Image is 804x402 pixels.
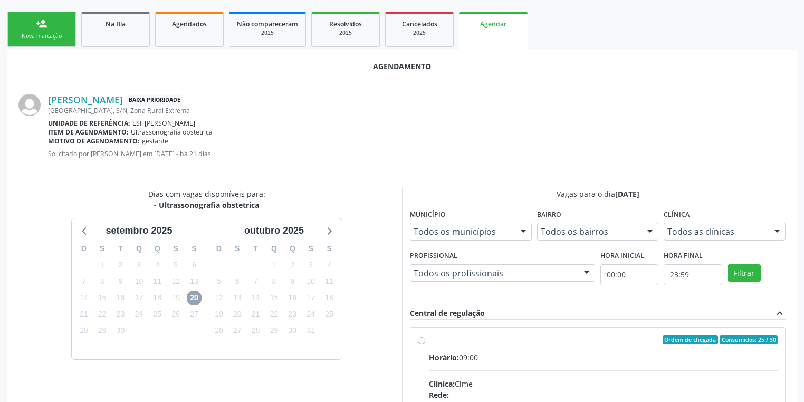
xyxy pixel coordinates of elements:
div: S [185,241,204,257]
div: S [302,241,320,257]
span: segunda-feira, 27 de outubro de 2025 [230,323,245,338]
span: quinta-feira, 9 de outubro de 2025 [285,274,300,289]
span: domingo, 7 de setembro de 2025 [76,274,91,289]
span: quarta-feira, 10 de setembro de 2025 [131,274,146,289]
span: Horário: [429,352,459,362]
span: Na fila [106,20,126,28]
div: D [75,241,93,257]
span: domingo, 5 de outubro de 2025 [212,274,226,289]
span: quarta-feira, 15 de outubro de 2025 [266,291,281,305]
b: Motivo de agendamento: [48,137,140,146]
span: sexta-feira, 31 de outubro de 2025 [303,323,318,338]
span: quarta-feira, 24 de setembro de 2025 [131,307,146,322]
span: segunda-feira, 6 de outubro de 2025 [230,274,245,289]
span: sábado, 25 de outubro de 2025 [322,307,337,322]
div: D [210,241,228,257]
button: Filtrar [728,264,761,282]
span: terça-feira, 23 de setembro de 2025 [113,307,128,322]
a: [PERSON_NAME] [48,94,123,106]
span: quinta-feira, 16 de outubro de 2025 [285,291,300,305]
div: person_add [36,18,47,30]
div: Q [283,241,302,257]
span: Ordem de chegada [663,335,718,344]
span: Clínica: [429,379,455,389]
div: S [93,241,111,257]
span: quinta-feira, 2 de outubro de 2025 [285,257,300,272]
div: -- [429,389,778,400]
label: Clínica [664,207,690,223]
span: Ultrassonografia obstetrica [131,128,213,137]
span: segunda-feira, 15 de setembro de 2025 [95,291,110,305]
span: quarta-feira, 8 de outubro de 2025 [266,274,281,289]
span: segunda-feira, 13 de outubro de 2025 [230,291,245,305]
span: Resolvidos [329,20,362,28]
span: quinta-feira, 11 de setembro de 2025 [150,274,165,289]
span: quarta-feira, 17 de setembro de 2025 [131,291,146,305]
label: Profissional [410,248,457,264]
span: quarta-feira, 29 de outubro de 2025 [266,323,281,338]
div: Dias com vagas disponíveis para: [148,188,265,210]
span: terça-feira, 28 de outubro de 2025 [248,323,263,338]
span: terça-feira, 21 de outubro de 2025 [248,307,263,322]
span: quinta-feira, 23 de outubro de 2025 [285,307,300,322]
span: Não compareceram [237,20,298,28]
div: [GEOGRAPHIC_DATA], S/N, Zona Rural Extrema [48,106,786,115]
div: - Ultrassonografia obstetrica [148,199,265,210]
span: sexta-feira, 12 de setembro de 2025 [168,274,183,289]
div: T [246,241,265,257]
span: Agendar [480,20,506,28]
b: Unidade de referência: [48,119,130,128]
img: img [18,94,41,116]
b: Item de agendamento: [48,128,129,137]
span: Rede: [429,390,449,400]
div: 09:00 [429,352,778,363]
div: S [167,241,185,257]
span: sexta-feira, 5 de setembro de 2025 [168,257,183,272]
span: Todos os bairros [541,226,637,237]
div: Vagas para o dia [410,188,786,199]
div: setembro 2025 [101,224,176,238]
span: sexta-feira, 17 de outubro de 2025 [303,291,318,305]
span: Consumidos: 25 / 30 [720,335,778,344]
span: sexta-feira, 26 de setembro de 2025 [168,307,183,322]
input: Selecione o horário [664,264,722,285]
span: domingo, 14 de setembro de 2025 [76,291,91,305]
span: Todos os municípios [414,226,510,237]
span: segunda-feira, 20 de outubro de 2025 [230,307,245,322]
input: Selecione o horário [600,264,658,285]
span: sábado, 6 de setembro de 2025 [187,257,202,272]
label: Hora inicial [600,248,644,264]
div: 2025 [393,29,446,37]
span: terça-feira, 2 de setembro de 2025 [113,257,128,272]
label: Bairro [537,207,561,223]
p: Solicitado por [PERSON_NAME] em [DATE] - há 21 dias [48,149,786,158]
span: terça-feira, 9 de setembro de 2025 [113,274,128,289]
span: sábado, 18 de outubro de 2025 [322,291,337,305]
span: segunda-feira, 8 de setembro de 2025 [95,274,110,289]
span: terça-feira, 30 de setembro de 2025 [113,323,128,338]
span: domingo, 19 de outubro de 2025 [212,307,226,322]
span: [DATE] [615,189,639,199]
span: quarta-feira, 22 de outubro de 2025 [266,307,281,322]
div: Cime [429,378,778,389]
label: Município [410,207,446,223]
div: Q [148,241,167,257]
span: sábado, 11 de outubro de 2025 [322,274,337,289]
span: sábado, 20 de setembro de 2025 [187,291,202,305]
span: terça-feira, 16 de setembro de 2025 [113,291,128,305]
span: sexta-feira, 19 de setembro de 2025 [168,291,183,305]
span: quinta-feira, 30 de outubro de 2025 [285,323,300,338]
span: domingo, 21 de setembro de 2025 [76,307,91,322]
span: domingo, 26 de outubro de 2025 [212,323,226,338]
span: Baixa Prioridade [127,94,183,106]
div: S [320,241,339,257]
span: terça-feira, 14 de outubro de 2025 [248,291,263,305]
span: gestante [142,137,168,146]
div: S [228,241,246,257]
i: expand_less [774,308,786,319]
span: Agendados [172,20,207,28]
span: sexta-feira, 3 de outubro de 2025 [303,257,318,272]
span: domingo, 28 de setembro de 2025 [76,323,91,338]
span: segunda-feira, 29 de setembro de 2025 [95,323,110,338]
div: Q [265,241,283,257]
